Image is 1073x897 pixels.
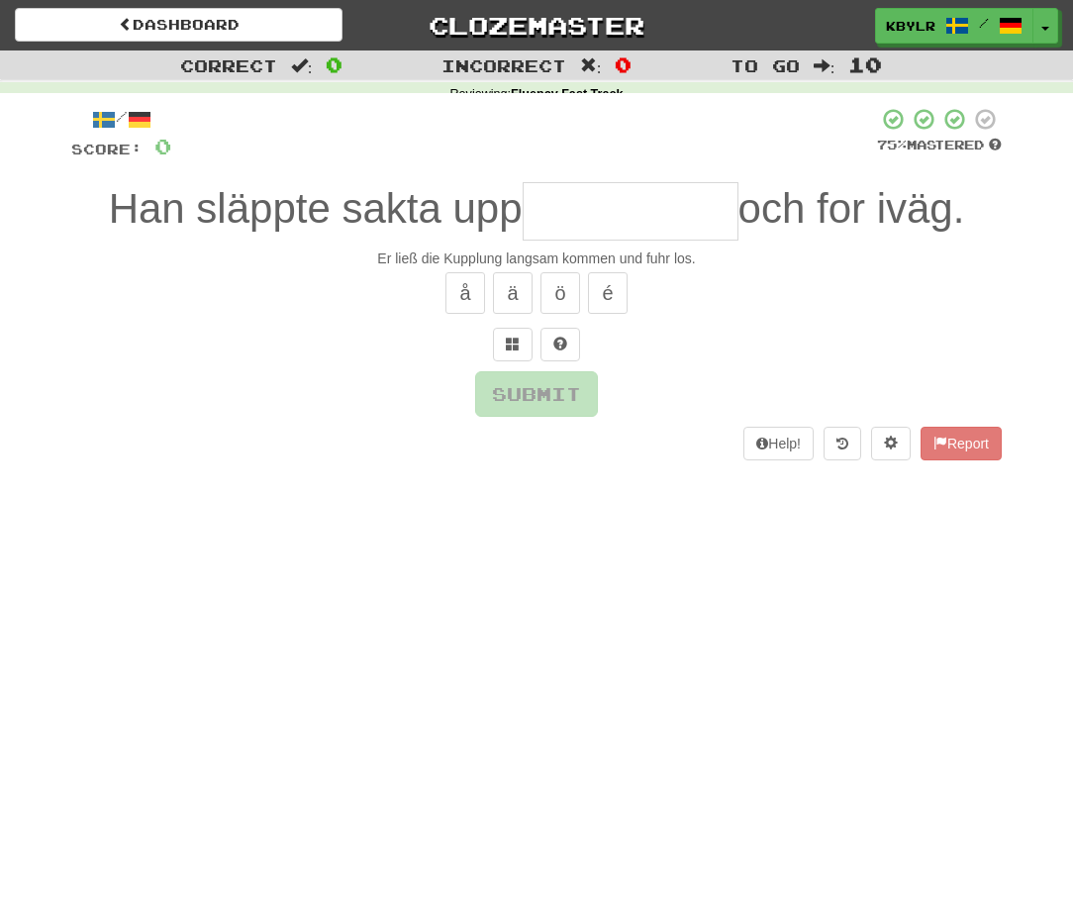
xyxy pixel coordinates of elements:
span: Correct [180,55,277,75]
span: 0 [615,52,632,76]
span: 0 [154,134,171,158]
span: 75 % [877,137,907,152]
div: Er ließ die Kupplung langsam kommen und fuhr los. [71,249,1002,268]
button: Switch sentence to multiple choice alt+p [493,328,533,361]
button: é [588,272,628,314]
span: / [979,16,989,30]
button: Report [921,427,1002,460]
span: kbylr [886,17,935,35]
a: Clozemaster [372,8,700,43]
button: Help! [743,427,814,460]
a: Dashboard [15,8,342,42]
span: : [291,57,313,74]
span: Score: [71,141,143,157]
button: ä [493,272,533,314]
span: 0 [326,52,342,76]
div: Mastered [877,137,1002,154]
span: Incorrect [441,55,566,75]
span: Han släppte sakta upp [109,185,523,232]
button: å [445,272,485,314]
span: 10 [848,52,882,76]
button: Single letter hint - you only get 1 per sentence and score half the points! alt+h [540,328,580,361]
button: Submit [475,371,598,417]
span: och for iväg. [738,185,965,232]
span: : [580,57,602,74]
span: : [814,57,835,74]
button: ö [540,272,580,314]
a: kbylr / [875,8,1033,44]
div: / [71,107,171,132]
button: Round history (alt+y) [824,427,861,460]
strong: Fluency Fast Track [511,87,623,101]
span: To go [731,55,800,75]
